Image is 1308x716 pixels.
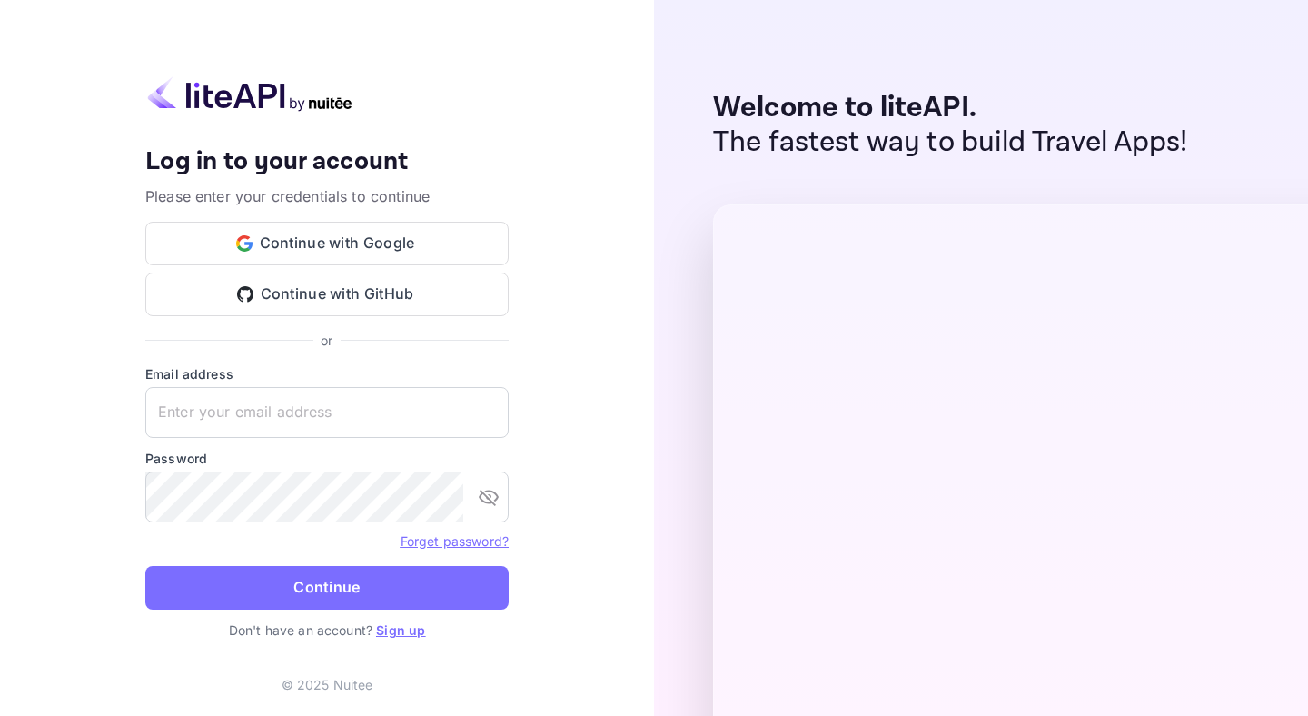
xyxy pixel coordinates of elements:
p: © 2025 Nuitee [282,675,373,694]
button: toggle password visibility [471,479,507,515]
h4: Log in to your account [145,146,509,178]
p: The fastest way to build Travel Apps! [713,125,1188,160]
p: or [321,331,332,350]
label: Password [145,449,509,468]
a: Forget password? [401,532,509,550]
a: Sign up [376,622,425,638]
a: Forget password? [401,533,509,549]
button: Continue with GitHub [145,273,509,316]
img: liteapi [145,76,354,112]
p: Don't have an account? [145,621,509,640]
p: Please enter your credentials to continue [145,185,509,207]
button: Continue [145,566,509,610]
input: Enter your email address [145,387,509,438]
button: Continue with Google [145,222,509,265]
label: Email address [145,364,509,383]
p: Welcome to liteAPI. [713,91,1188,125]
